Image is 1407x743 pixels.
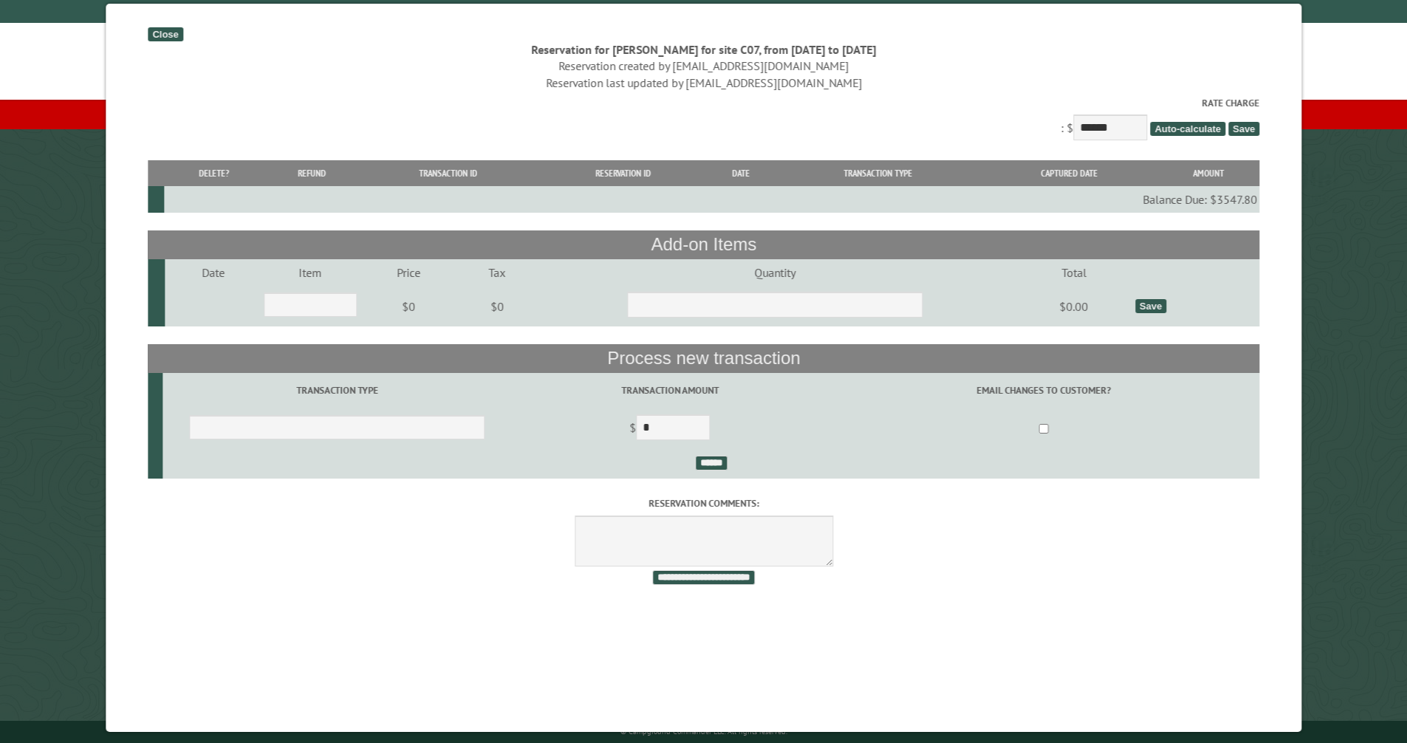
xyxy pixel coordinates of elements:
label: Email changes to customer? [830,383,1257,397]
label: Reservation comments: [148,496,1259,510]
th: Refund [264,160,359,186]
div: Reservation for [PERSON_NAME] for site C07, from [DATE] to [DATE] [148,41,1259,58]
th: Amount [1157,160,1259,186]
th: Process new transaction [148,344,1259,372]
div: Reservation last updated by [EMAIL_ADDRESS][DOMAIN_NAME] [148,75,1259,91]
small: © Campground Commander LLC. All rights reserved. [620,727,787,736]
div: Close [148,27,182,41]
th: Date [708,160,774,186]
th: Add-on Items [148,230,1259,258]
div: : $ [148,96,1259,144]
th: Delete? [163,160,264,186]
label: Transaction Amount [513,383,826,397]
label: Transaction Type [165,383,509,397]
th: Captured Date [982,160,1157,186]
td: Date [164,259,261,286]
th: Transaction ID [358,160,537,186]
th: Transaction Type [774,160,982,186]
span: Auto-calculate [1150,122,1225,136]
td: $0.00 [1014,286,1132,327]
td: Tax [459,259,535,286]
td: Balance Due: $3547.80 [163,186,1259,213]
div: Reservation created by [EMAIL_ADDRESS][DOMAIN_NAME] [148,58,1259,74]
td: $0 [459,286,535,327]
label: Rate Charge [148,96,1259,110]
th: Reservation ID [538,160,708,186]
td: Item [261,259,359,286]
td: Total [1014,259,1132,286]
td: Price [359,259,459,286]
div: Save [1134,299,1165,313]
td: Quantity [535,259,1014,286]
td: $ [511,408,828,450]
span: Save [1228,122,1259,136]
td: $0 [359,286,459,327]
